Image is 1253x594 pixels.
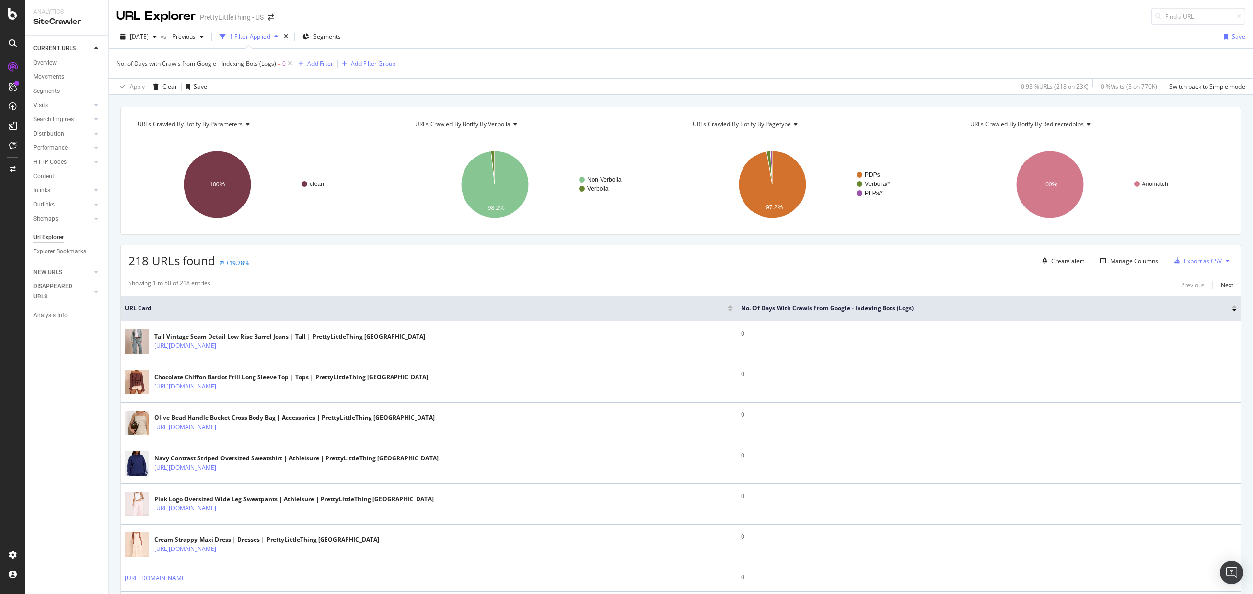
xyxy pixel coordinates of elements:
[33,214,58,224] div: Sitemaps
[33,58,101,68] a: Overview
[1169,82,1245,91] div: Switch back to Simple mode
[33,232,101,243] a: Url Explorer
[33,129,64,139] div: Distribution
[154,341,216,351] a: [URL][DOMAIN_NAME]
[33,185,92,196] a: Inlinks
[33,114,92,125] a: Search Engines
[33,200,55,210] div: Outlinks
[136,116,392,132] h4: URLs Crawled By Botify By parameters
[154,413,435,422] div: Olive Bead Handle Bucket Cross Body Bag | Accessories | PrettyLittleThing [GEOGRAPHIC_DATA]
[194,82,207,91] div: Save
[1181,281,1205,289] div: Previous
[168,29,208,45] button: Previous
[766,204,783,211] text: 97.2%
[154,503,216,513] a: [URL][DOMAIN_NAME]
[33,157,67,167] div: HTTP Codes
[587,185,609,192] text: Verbolia
[1151,8,1245,25] input: Find a URL
[406,142,676,227] div: A chart.
[413,116,670,132] h4: URLs Crawled By Botify By verbolia
[1220,29,1245,45] button: Save
[33,267,62,277] div: NEW URLS
[33,157,92,167] a: HTTP Codes
[1051,257,1084,265] div: Create alert
[154,535,379,544] div: Cream Strappy Maxi Dress | Dresses | PrettyLittleThing [GEOGRAPHIC_DATA]
[741,411,1237,419] div: 0
[488,205,505,211] text: 98.2%
[182,79,207,94] button: Save
[33,171,54,182] div: Content
[741,532,1237,541] div: 0
[282,57,286,70] span: 0
[865,190,883,197] text: PLPs/*
[1038,253,1084,269] button: Create alert
[33,143,68,153] div: Performance
[351,59,395,68] div: Add Filter Group
[313,32,341,41] span: Segments
[116,29,161,45] button: [DATE]
[741,492,1237,501] div: 0
[33,214,92,224] a: Sitemaps
[415,120,510,128] span: URLs Crawled By Botify By verbolia
[294,58,333,69] button: Add Filter
[226,259,249,267] div: +19.78%
[1142,181,1168,187] text: #nomatch
[138,120,243,128] span: URLs Crawled By Botify By parameters
[1165,79,1245,94] button: Switch back to Simple mode
[1220,561,1243,584] div: Open Intercom Messenger
[33,72,101,82] a: Movements
[125,304,725,313] span: URL Card
[125,525,149,564] img: main image
[33,310,101,320] a: Analysis Info
[154,454,439,463] div: Navy Contrast Striped Oversized Sweatshirt | Athleisure | PrettyLittleThing [GEOGRAPHIC_DATA]
[961,142,1231,227] svg: A chart.
[33,200,92,210] a: Outlinks
[33,281,83,302] div: DISAPPEARED URLS
[125,403,149,442] img: main image
[33,129,92,139] a: Distribution
[741,451,1237,460] div: 0
[149,79,177,94] button: Clear
[693,120,791,128] span: URLs Crawled By Botify By pagetype
[968,116,1225,132] h4: URLs Crawled By Botify By redirectedplps
[691,116,947,132] h4: URLs Crawled By Botify By pagetype
[33,58,57,68] div: Overview
[33,16,100,27] div: SiteCrawler
[1043,181,1058,188] text: 100%
[128,279,210,291] div: Showing 1 to 50 of 218 entries
[210,181,225,188] text: 100%
[1221,279,1233,291] button: Next
[154,332,425,341] div: Tall Vintage Seam Detail Low Rise Barrel Jeans | Tall | PrettyLittleThing [GEOGRAPHIC_DATA]
[587,176,622,183] text: Non-Verbolia
[33,86,60,96] div: Segments
[1181,279,1205,291] button: Previous
[154,463,216,473] a: [URL][DOMAIN_NAME]
[741,573,1237,582] div: 0
[125,444,149,483] img: main image
[33,72,64,82] div: Movements
[282,32,290,42] div: times
[1110,257,1158,265] div: Manage Columns
[33,185,50,196] div: Inlinks
[116,59,276,68] span: No. of Days with Crawls from Google - Indexing Bots (Logs)
[338,58,395,69] button: Add Filter Group
[1184,257,1222,265] div: Export as CSV
[310,181,324,187] text: clean
[1221,281,1233,289] div: Next
[33,247,86,257] div: Explorer Bookmarks
[1021,82,1089,91] div: 0.93 % URLs ( 218 on 23K )
[128,252,215,269] span: 218 URLs found
[128,142,398,227] div: A chart.
[33,267,92,277] a: NEW URLS
[168,32,196,41] span: Previous
[116,79,145,94] button: Apply
[741,329,1237,338] div: 0
[162,82,177,91] div: Clear
[154,373,428,382] div: Chocolate Chiffon Bardot Frill Long Sleeve Top | Tops | PrettyLittleThing [GEOGRAPHIC_DATA]
[154,544,216,554] a: [URL][DOMAIN_NAME]
[683,142,953,227] svg: A chart.
[230,32,270,41] div: 1 Filter Applied
[1170,253,1222,269] button: Export as CSV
